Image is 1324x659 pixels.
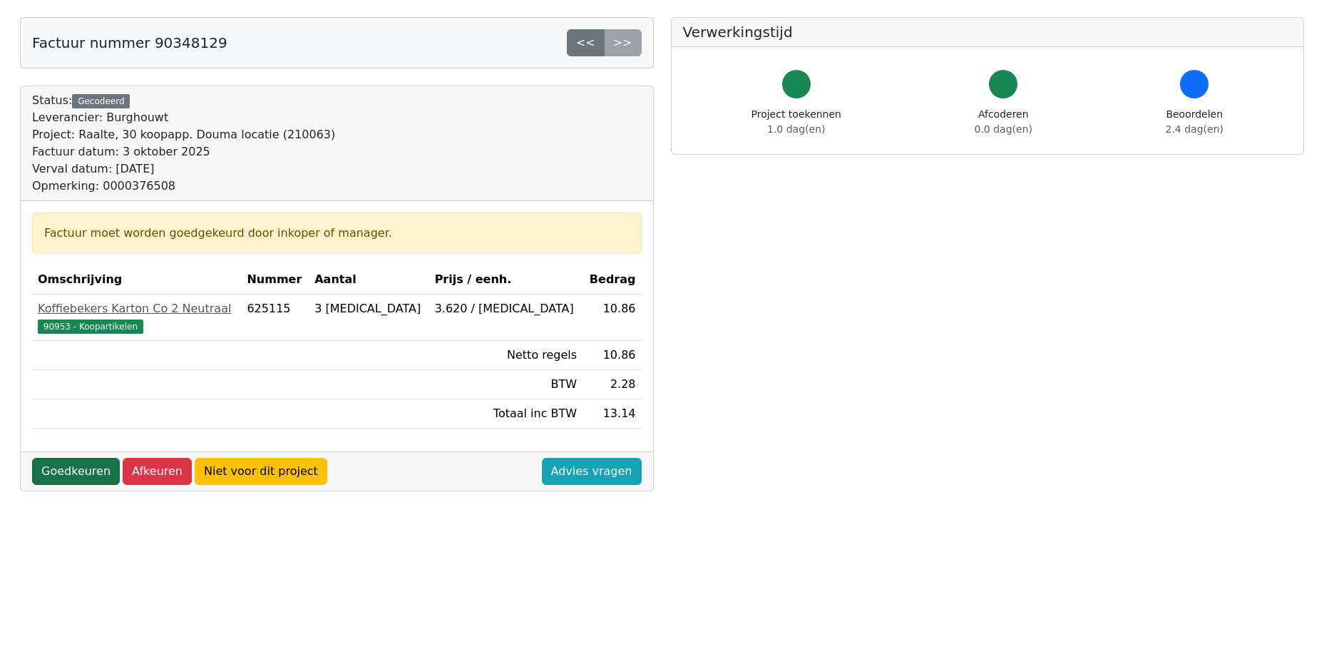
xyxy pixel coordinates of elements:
[32,109,335,126] div: Leverancier: Burghouwt
[38,300,235,317] div: Koffiebekers Karton Co 2 Neutraal
[1166,107,1223,137] div: Beoordelen
[583,265,641,295] th: Bedrag
[1166,123,1223,135] span: 2.4 dag(en)
[435,300,577,317] div: 3.620 / [MEDICAL_DATA]
[683,24,1293,41] h5: Verwerkingstijd
[32,160,335,178] div: Verval datum: [DATE]
[32,178,335,195] div: Opmerking: 0000376508
[975,123,1032,135] span: 0.0 dag(en)
[241,265,309,295] th: Nummer
[32,143,335,160] div: Factuur datum: 3 oktober 2025
[44,225,630,242] div: Factuur moet worden goedgekeurd door inkoper of manager.
[583,399,641,429] td: 13.14
[123,458,192,485] a: Afkeuren
[542,458,642,485] a: Advies vragen
[241,295,309,341] td: 625115
[32,126,335,143] div: Project: Raalte, 30 koopapp. Douma locatie (210063)
[195,458,327,485] a: Niet voor dit project
[72,94,130,108] div: Gecodeerd
[32,34,227,51] h5: Factuur nummer 90348129
[767,123,825,135] span: 1.0 dag(en)
[429,399,583,429] td: Totaal inc BTW
[314,300,423,317] div: 3 [MEDICAL_DATA]
[32,458,120,485] a: Goedkeuren
[751,107,841,137] div: Project toekennen
[32,265,241,295] th: Omschrijving
[429,370,583,399] td: BTW
[583,341,641,370] td: 10.86
[975,107,1032,137] div: Afcoderen
[583,295,641,341] td: 10.86
[38,320,143,334] span: 90953 - Koopartikelen
[583,370,641,399] td: 2.28
[38,300,235,334] a: Koffiebekers Karton Co 2 Neutraal90953 - Koopartikelen
[32,92,335,195] div: Status:
[429,265,583,295] th: Prijs / eenh.
[429,341,583,370] td: Netto regels
[309,265,428,295] th: Aantal
[567,29,605,56] a: <<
